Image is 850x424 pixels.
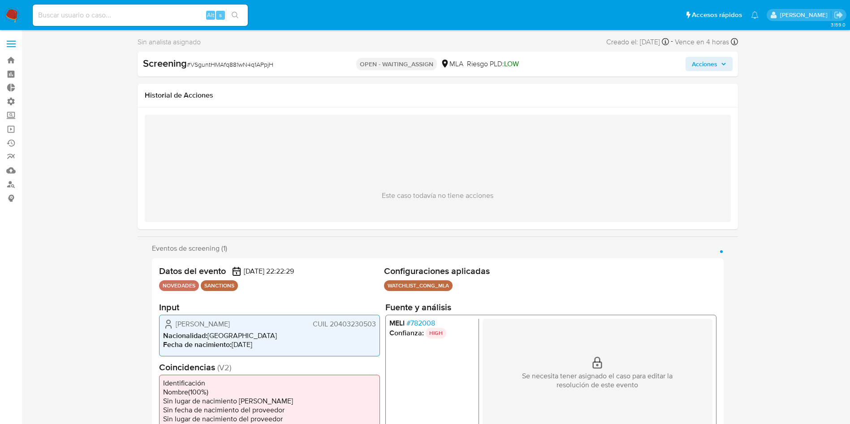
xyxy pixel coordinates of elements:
span: Sin analista asignado [138,37,201,47]
span: Acciones [692,57,717,71]
p: ludmila.lanatti@mercadolibre.com [780,11,831,19]
span: s [219,11,222,19]
p: OPEN - WAITING_ASSIGN [356,58,437,70]
a: Salir [834,10,843,20]
span: # VSguntHMAfq881wN4q1APpjH [187,60,273,69]
div: Creado el: [DATE] [606,36,669,48]
span: Alt [207,11,214,19]
input: Buscar usuario o caso... [33,9,248,21]
span: Vence en 4 horas [675,37,729,47]
button: search-icon [226,9,244,21]
span: - [671,36,673,48]
a: Notificaciones [751,11,759,19]
div: MLA [440,59,463,69]
span: LOW [504,59,519,69]
span: Riesgo PLD: [467,59,519,69]
span: Accesos rápidos [692,10,742,20]
button: Acciones [686,57,733,71]
b: Screening [143,56,187,70]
